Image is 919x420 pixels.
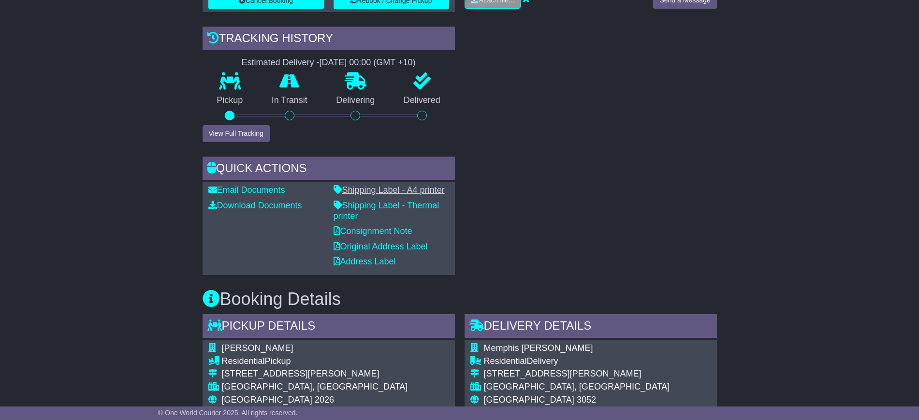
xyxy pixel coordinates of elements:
[222,343,293,353] span: [PERSON_NAME]
[203,125,270,142] button: View Full Tracking
[334,201,439,221] a: Shipping Label - Thermal printer
[222,382,408,392] div: [GEOGRAPHIC_DATA], [GEOGRAPHIC_DATA]
[334,242,428,251] a: Original Address Label
[203,95,258,106] p: Pickup
[222,369,408,379] div: [STREET_ADDRESS][PERSON_NAME]
[315,395,334,405] span: 2026
[203,314,455,340] div: Pickup Details
[484,369,670,379] div: [STREET_ADDRESS][PERSON_NAME]
[334,185,445,195] a: Shipping Label - A4 printer
[203,58,455,68] div: Estimated Delivery -
[158,409,298,417] span: © One World Courier 2025. All rights reserved.
[577,395,596,405] span: 3052
[484,343,593,353] span: Memphis [PERSON_NAME]
[208,201,302,210] a: Download Documents
[208,185,285,195] a: Email Documents
[484,395,574,405] span: [GEOGRAPHIC_DATA]
[222,395,312,405] span: [GEOGRAPHIC_DATA]
[484,356,527,366] span: Residential
[334,257,396,266] a: Address Label
[203,290,717,309] h3: Booking Details
[484,382,670,392] div: [GEOGRAPHIC_DATA], [GEOGRAPHIC_DATA]
[334,226,412,236] a: Consignment Note
[203,27,455,53] div: Tracking history
[322,95,390,106] p: Delivering
[203,157,455,183] div: Quick Actions
[465,314,717,340] div: Delivery Details
[222,356,265,366] span: Residential
[484,356,670,367] div: Delivery
[257,95,322,106] p: In Transit
[222,356,408,367] div: Pickup
[389,95,455,106] p: Delivered
[320,58,416,68] div: [DATE] 00:00 (GMT +10)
